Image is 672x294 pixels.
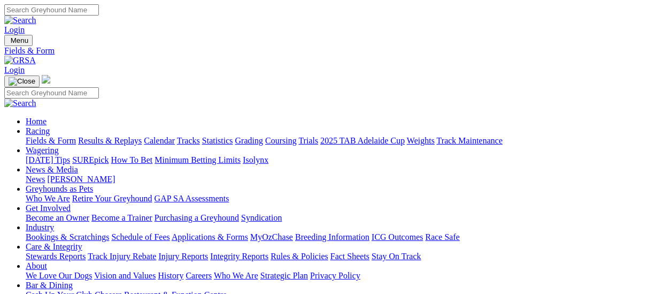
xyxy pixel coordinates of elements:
[26,252,86,261] a: Stewards Reports
[186,271,212,280] a: Careers
[26,232,668,242] div: Industry
[210,252,268,261] a: Integrity Reports
[26,242,82,251] a: Care & Integrity
[26,175,45,184] a: News
[320,136,405,145] a: 2025 TAB Adelaide Cup
[26,155,70,164] a: [DATE] Tips
[425,232,459,242] a: Race Safe
[202,136,233,145] a: Statistics
[310,271,360,280] a: Privacy Policy
[155,155,241,164] a: Minimum Betting Limits
[26,117,47,126] a: Home
[4,46,668,56] a: Fields & Form
[26,261,47,270] a: About
[26,213,668,223] div: Get Involved
[155,194,229,203] a: GAP SA Assessments
[4,25,25,34] a: Login
[78,136,142,145] a: Results & Replays
[4,87,99,99] input: Search
[111,155,153,164] a: How To Bet
[72,155,109,164] a: SUREpick
[26,213,89,222] a: Become an Owner
[4,4,99,16] input: Search
[26,165,78,174] a: News & Media
[26,194,668,203] div: Greyhounds as Pets
[9,77,35,86] img: Close
[241,213,282,222] a: Syndication
[271,252,328,261] a: Rules & Policies
[260,271,308,280] a: Strategic Plan
[265,136,297,145] a: Coursing
[26,175,668,184] div: News & Media
[4,56,36,65] img: GRSA
[4,65,25,74] a: Login
[26,136,76,145] a: Fields & Form
[94,271,156,280] a: Vision and Values
[26,146,59,155] a: Wagering
[26,194,70,203] a: Who We Are
[298,136,318,145] a: Trials
[172,232,248,242] a: Applications & Forms
[158,271,183,280] a: History
[26,232,109,242] a: Bookings & Scratchings
[72,194,152,203] a: Retire Your Greyhound
[26,252,668,261] div: Care & Integrity
[372,232,423,242] a: ICG Outcomes
[372,252,421,261] a: Stay On Track
[26,271,92,280] a: We Love Our Dogs
[4,35,33,46] button: Toggle navigation
[11,36,28,44] span: Menu
[26,136,668,146] div: Racing
[26,155,668,165] div: Wagering
[26,203,71,213] a: Get Involved
[158,252,208,261] a: Injury Reports
[330,252,369,261] a: Fact Sheets
[177,136,200,145] a: Tracks
[4,99,36,108] img: Search
[437,136,503,145] a: Track Maintenance
[26,184,93,193] a: Greyhounds as Pets
[214,271,258,280] a: Who We Are
[111,232,169,242] a: Schedule of Fees
[47,175,115,184] a: [PERSON_NAME]
[243,155,268,164] a: Isolynx
[4,76,40,87] button: Toggle navigation
[88,252,156,261] a: Track Injury Rebate
[295,232,369,242] a: Breeding Information
[407,136,435,145] a: Weights
[4,16,36,25] img: Search
[26,271,668,281] div: About
[26,223,54,232] a: Industry
[155,213,239,222] a: Purchasing a Greyhound
[250,232,293,242] a: MyOzChase
[91,213,152,222] a: Become a Trainer
[42,75,50,84] img: logo-grsa-white.png
[26,126,50,135] a: Racing
[26,281,73,290] a: Bar & Dining
[144,136,175,145] a: Calendar
[235,136,263,145] a: Grading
